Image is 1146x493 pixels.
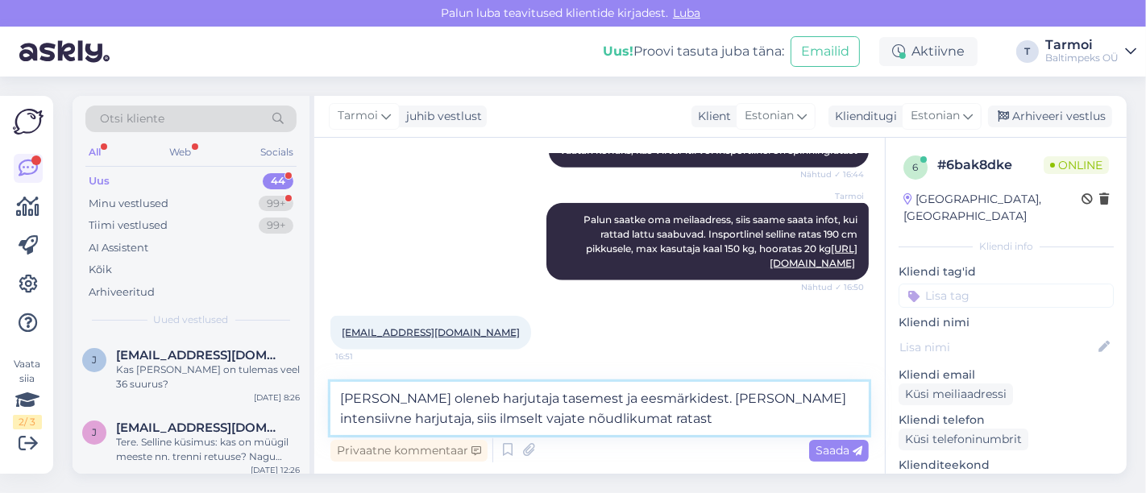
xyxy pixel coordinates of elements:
div: Küsi telefoninumbrit [899,429,1028,450]
div: Baltimpeks OÜ [1045,52,1119,64]
div: Tere. Selline küsimus: kas on müügil meeste nn. trenni retuuse? Nagu liibukad, et ilusti ümber ja... [116,435,300,464]
p: Kliendi telefon [899,412,1114,429]
span: Nähtud ✓ 16:50 [801,281,864,293]
div: Tarmoi [1045,39,1119,52]
div: Minu vestlused [89,196,168,212]
span: Estonian [745,107,794,125]
p: Klienditeekond [899,457,1114,474]
span: j [92,354,97,366]
div: Tiimi vestlused [89,217,168,234]
div: T [1016,40,1039,63]
div: AI Assistent [89,240,148,256]
div: Socials [257,142,297,163]
a: TarmoiBaltimpeks OÜ [1045,39,1136,64]
span: Uued vestlused [154,313,229,327]
img: Askly Logo [13,109,44,135]
div: Proovi tasuta juba täna: [603,42,784,61]
span: Online [1044,156,1109,174]
span: Nähtud ✓ 16:44 [800,168,864,180]
span: Tarmoi [338,107,378,125]
span: Estonian [911,107,960,125]
div: Arhiveeri vestlus [988,106,1112,127]
span: juulika.laanaru@mail.ee [116,420,284,435]
div: 99+ [259,196,293,212]
div: All [85,142,104,163]
span: janamottus@gmail.com [116,348,284,362]
span: Luba [668,6,705,20]
div: 44 [263,173,293,189]
span: Otsi kliente [100,110,164,127]
div: Kas [PERSON_NAME] on tulemas veel 36 suurus? [116,362,300,391]
p: Kliendi nimi [899,314,1114,331]
div: Klienditugi [828,108,897,125]
div: Kliendi info [899,239,1114,254]
div: Kõik [89,262,112,278]
div: Aktiivne [879,37,978,66]
input: Lisa tag [899,284,1114,308]
div: Privaatne kommentaar [330,440,488,462]
span: 6 [913,161,919,173]
span: Palun saatke oma meilaadress, siis saame saata infot, kui rattad lattu saabuvad. Insportlinel sel... [583,213,860,269]
button: Emailid [791,36,860,67]
div: Küsi meiliaadressi [899,383,1013,405]
div: [DATE] 12:26 [251,464,300,476]
div: Vaata siia [13,357,42,429]
b: Uus! [603,43,633,59]
p: Kliendi email [899,367,1114,383]
a: [EMAIL_ADDRESS][DOMAIN_NAME] [342,326,520,338]
div: [GEOGRAPHIC_DATA], [GEOGRAPHIC_DATA] [903,191,1082,225]
div: Klient [691,108,731,125]
p: Kliendi tag'id [899,263,1114,280]
div: [DATE] 8:26 [254,391,300,404]
div: Web [167,142,195,163]
input: Lisa nimi [899,338,1095,356]
div: Uus [89,173,110,189]
textarea: [PERSON_NAME] oleneb harjutaja tasemest ja eesmärkidest. [PERSON_NAME] intensiivne harjutaja, sii... [330,382,869,435]
span: Saada [816,443,862,458]
div: Arhiveeritud [89,284,155,300]
span: 16:51 [335,350,396,362]
div: 99+ [259,217,293,234]
div: 2 / 3 [13,415,42,429]
div: # 6bak8dke [937,155,1044,175]
span: j [92,426,97,438]
span: Tarmoi [803,190,864,202]
div: juhib vestlust [400,108,482,125]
